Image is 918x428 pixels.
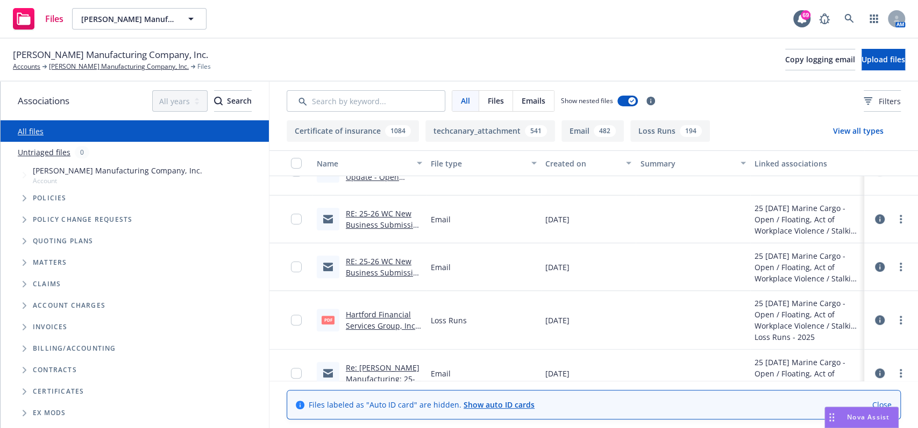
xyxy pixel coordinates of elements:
[561,96,613,105] span: Show nested files
[825,407,838,427] div: Drag to move
[33,367,77,373] span: Contracts
[630,120,710,142] button: Loss Runs
[33,195,67,201] span: Policies
[33,324,68,330] span: Invoices
[346,362,419,418] a: Re: [PERSON_NAME] Manufacturing: 25-26 Renewal Marketing Strategy (Eff: 10/01)
[18,94,69,108] span: Associations
[425,120,555,142] button: techcanary_attachment
[863,8,885,30] a: Switch app
[525,125,547,137] div: 541
[801,10,810,20] div: 69
[894,260,907,273] a: more
[33,281,61,287] span: Claims
[872,399,892,410] a: Close
[33,388,84,395] span: Certificates
[879,96,901,107] span: Filters
[864,96,901,107] span: Filters
[33,345,116,352] span: Billing/Accounting
[291,158,302,169] input: Select all
[33,302,105,309] span: Account charges
[488,95,504,106] span: Files
[594,125,616,137] div: 482
[81,13,174,25] span: [PERSON_NAME] Manufacturing Company, Inc.
[287,120,419,142] button: Certificate of insurance
[461,95,470,106] span: All
[49,62,189,71] a: [PERSON_NAME] Manufacturing Company, Inc.
[346,309,418,353] a: Hartford Financial Services Group, Inc. WC 20-25 Loss Runs - Valued [DATE].pdf
[545,262,570,273] span: [DATE]
[640,158,734,169] div: Summary
[385,125,411,137] div: 1084
[33,165,202,176] span: [PERSON_NAME] Manufacturing Company, Inc.
[561,120,624,142] button: Email
[18,147,70,158] a: Untriaged files
[291,214,302,224] input: Toggle Row Selected
[431,158,524,169] div: File type
[894,213,907,226] a: more
[291,368,302,379] input: Toggle Row Selected
[72,8,207,30] button: [PERSON_NAME] Manufacturing Company, Inc.
[522,95,545,106] span: Emails
[18,126,44,136] a: All files
[755,158,860,169] div: Linked associations
[309,399,535,410] span: Files labeled as "Auto ID card" are hidden.
[214,90,252,112] button: SearchSearch
[291,315,302,325] input: Toggle Row Selected
[894,314,907,327] a: more
[680,125,702,137] div: 194
[755,357,860,390] div: 25 [DATE] Marine Cargo - Open / Floating, Act of Workplace Violence / Stalking Threat, Crime, Cyb...
[824,407,899,428] button: Nova Assist
[33,176,202,185] span: Account
[45,14,63,23] span: Files
[541,150,636,176] button: Created on
[431,315,467,326] span: Loss Runs
[431,214,451,225] span: Email
[33,259,67,266] span: Matters
[847,412,889,422] span: Nova Assist
[197,62,211,71] span: Files
[862,49,905,70] button: Upload files
[755,250,860,284] div: 25 [DATE] Marine Cargo - Open / Floating, Act of Workplace Violence / Stalking Threat, Crime, Cyb...
[312,150,426,176] button: Name
[9,4,68,34] a: Files
[13,62,40,71] a: Accounts
[214,97,223,105] svg: Search
[755,331,860,343] div: Loss Runs - 2025
[291,262,302,272] input: Toggle Row Selected
[431,368,451,379] span: Email
[894,367,907,380] a: more
[75,146,89,158] div: 0
[33,216,132,223] span: Policy change requests
[33,410,66,416] span: Ex Mods
[750,150,864,176] button: Linked associations
[785,54,855,64] span: Copy logging email
[545,368,570,379] span: [DATE]
[464,400,535,410] a: Show auto ID cards
[545,315,570,326] span: [DATE]
[545,214,570,225] span: [DATE]
[816,120,901,142] button: View all types
[346,161,421,193] a: FW: [PERSON_NAME] Update - Open Claims Summary
[838,8,860,30] a: Search
[862,54,905,64] span: Upload files
[755,202,860,236] div: 25 [DATE] Marine Cargo - Open / Floating, Act of Workplace Violence / Stalking Threat, Crime, Cyb...
[755,298,860,331] div: 25 [DATE] Marine Cargo - Open / Floating, Act of Workplace Violence / Stalking Threat, Crime, Cyb...
[426,150,540,176] button: File type
[33,238,94,244] span: Quoting plans
[322,316,335,324] span: pdf
[346,208,422,286] a: RE: 25-26 WC New Business Submission with PMA Companies | [PERSON_NAME] Manufacturing Company, In...
[785,49,855,70] button: Copy logging email
[814,8,835,30] a: Report a Bug
[545,158,620,169] div: Created on
[636,150,750,176] button: Summary
[317,158,410,169] div: Name
[431,262,451,273] span: Email
[1,163,269,338] div: Tree Example
[214,91,252,111] div: Search
[13,48,208,62] span: [PERSON_NAME] Manufacturing Company, Inc.
[864,90,901,112] button: Filters
[346,256,422,334] a: RE: 25-26 WC New Business Submission with PMA Companies | [PERSON_NAME] Manufacturing Company, In...
[287,90,445,112] input: Search by keyword...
